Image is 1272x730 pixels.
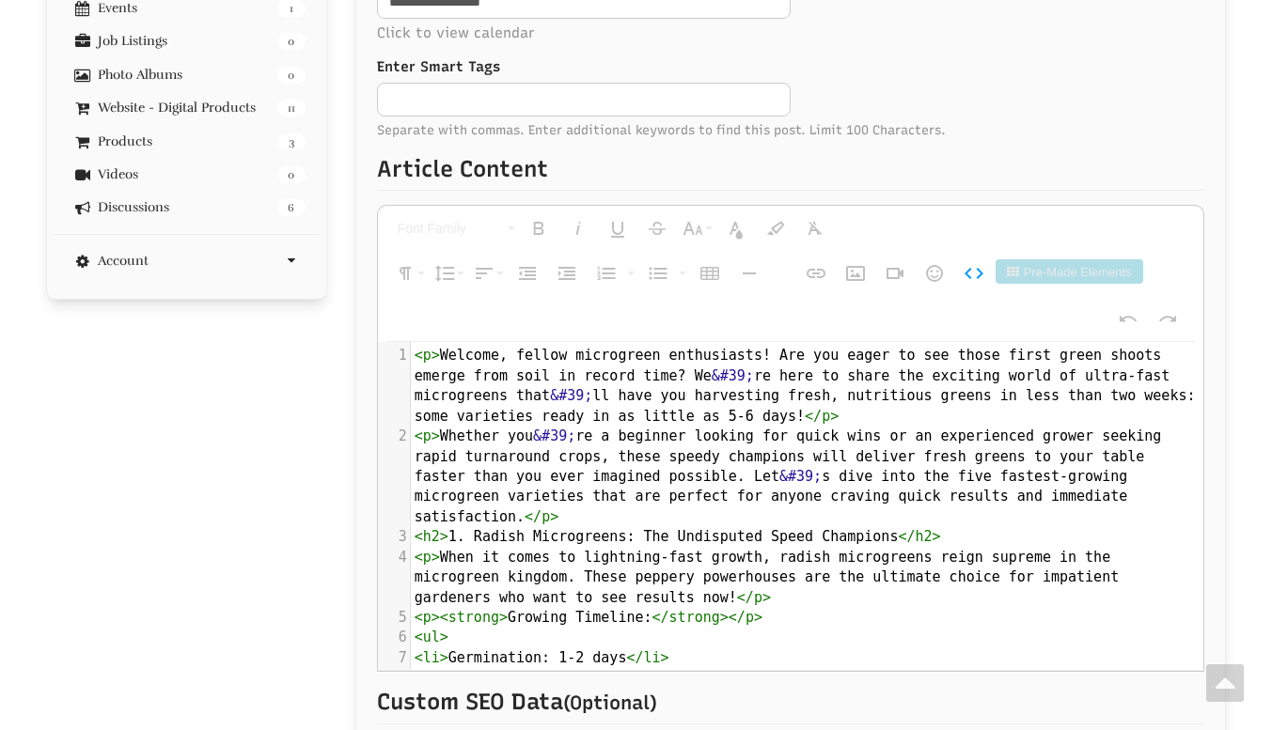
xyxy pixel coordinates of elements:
[415,669,423,686] span: <
[423,528,440,545] span: h2
[415,669,975,686] span: Harvest ready: 6-10 days (some varieties in just 5 days!)
[378,608,410,628] div: 5
[830,408,839,425] span: >
[1110,300,1146,337] button: Undo (Ctrl+Z)
[639,210,675,247] button: Strikethrough (Ctrl+S)
[432,427,440,444] span: >
[737,589,754,606] span: </
[277,199,306,216] span: 6
[550,387,592,404] span: &#39;
[712,367,754,384] span: &#39;
[423,609,432,626] span: p
[68,1,306,15] a: 1 Events
[549,255,585,292] button: Increase Indent (Ctrl+])
[423,549,432,566] span: p
[915,528,932,545] span: h2
[533,427,575,444] span: &#39;
[378,668,410,688] div: 8
[415,549,1120,606] span: When it comes to lightning-fast growth, radish microgreens reign supreme in the microgreen kingdo...
[754,589,762,606] span: p
[510,255,545,292] button: Decrease Indent (Ctrl+[)
[838,255,873,292] button: Insert Image (Ctrl+P)
[440,649,448,666] span: >
[470,255,506,292] button: Align
[68,68,306,82] a: 0 Photo Albums
[378,648,410,668] div: 7
[415,629,423,645] span: <
[68,167,306,181] a: 0 Videos
[679,210,715,247] button: Font Size
[423,427,432,444] span: p
[277,133,306,150] span: 3
[589,255,624,292] button: Ordered List
[673,255,688,292] button: Unordered List
[378,548,410,567] div: 4
[521,210,557,247] button: Bold (Ctrl+B)
[779,468,822,485] span: &#39;
[758,210,793,247] button: Background Color
[415,347,1196,424] span: Welcome, fellow microgreen enthusiasts! Are you eager to see those first green shoots emerge from...
[996,259,1143,284] button: Pre-Made Elements
[377,686,1205,723] p: Custom SEO Data
[797,210,833,247] button: Clear Formatting
[652,609,669,626] span: </
[560,210,596,247] button: Italic (Ctrl+I)
[720,609,746,626] span: ></
[798,255,834,292] button: Insert Link (Ctrl+K)
[68,134,306,148] a: 3 Products
[415,347,423,364] span: <
[754,609,762,626] span: >
[692,255,728,292] button: Insert Table
[933,528,941,545] span: >
[423,669,440,686] span: li
[898,528,915,545] span: </
[550,508,558,525] span: >
[277,166,306,183] span: 0
[431,255,466,292] button: Line Height
[661,649,669,666] span: >
[415,609,762,626] span: Growing Timeline:
[600,210,636,247] button: Underline (Ctrl+U)
[1150,300,1186,337] button: Redo (Ctrl+Shift+Z)
[415,427,1162,525] span: Whether you re a beginner looking for quick wins or an experienced grower seeking rapid turnaroun...
[378,346,410,365] div: 1
[415,609,423,626] span: <
[377,57,1205,77] label: Enter Smart Tags
[68,101,306,115] a: 11 Website - Digital Products
[415,649,669,666] span: Germination: 1-2 days
[822,408,830,425] span: p
[277,33,306,50] span: 0
[440,629,448,645] span: >
[805,408,822,425] span: </
[669,609,720,626] span: strong
[377,153,1205,191] p: Article Content
[966,669,975,686] span: >
[415,649,423,666] span: <
[377,121,1205,139] span: Separate with commas. Enter additional keywords to find this post. Limit 100 Characters.
[877,255,913,292] button: Insert Video
[644,649,661,666] span: li
[415,528,423,545] span: <
[394,221,507,237] span: Font Family
[68,34,306,48] a: 0 Job Listings
[432,347,440,364] span: >
[277,100,306,116] span: 11
[731,255,767,292] button: Insert Horizontal Line
[917,255,952,292] button: Emoticons
[415,549,423,566] span: <
[762,589,771,606] span: >
[391,255,427,292] button: Paragraph Format
[68,200,306,214] a: 6 Discussions
[950,669,966,686] span: li
[432,609,448,626] span: ><
[378,427,410,446] div: 2
[432,549,440,566] span: >
[621,255,636,292] button: Ordered List
[423,629,440,645] span: ul
[640,255,676,292] button: Unordered List
[563,691,657,714] small: (Optional)
[440,528,448,545] span: >
[68,254,306,268] a: Account
[378,527,410,547] div: 3
[378,628,410,647] div: 6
